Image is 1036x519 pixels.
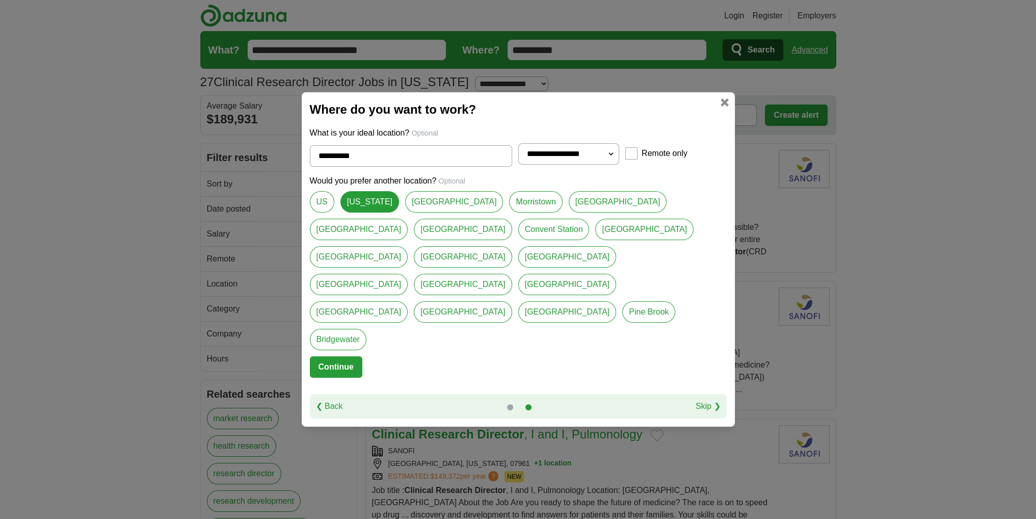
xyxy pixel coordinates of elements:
[310,175,727,187] p: Would you prefer another location?
[696,400,721,412] a: Skip ❯
[310,301,408,323] a: [GEOGRAPHIC_DATA]
[310,274,408,295] a: [GEOGRAPHIC_DATA]
[310,246,408,268] a: [GEOGRAPHIC_DATA]
[310,219,408,240] a: [GEOGRAPHIC_DATA]
[518,219,590,240] a: Convent Station
[310,127,727,139] p: What is your ideal location?
[414,301,512,323] a: [GEOGRAPHIC_DATA]
[405,191,503,213] a: [GEOGRAPHIC_DATA]
[642,147,687,160] label: Remote only
[509,191,562,213] a: Morristown
[340,191,399,213] a: [US_STATE]
[414,246,512,268] a: [GEOGRAPHIC_DATA]
[310,100,727,119] h2: Where do you want to work?
[439,177,465,185] span: Optional
[518,246,617,268] a: [GEOGRAPHIC_DATA]
[310,356,362,378] button: Continue
[310,329,366,350] a: Bridgewater
[595,219,694,240] a: [GEOGRAPHIC_DATA]
[569,191,667,213] a: [GEOGRAPHIC_DATA]
[622,301,675,323] a: Pine Brook
[518,274,617,295] a: [GEOGRAPHIC_DATA]
[310,191,334,213] a: US
[414,219,512,240] a: [GEOGRAPHIC_DATA]
[412,129,438,137] span: Optional
[316,400,343,412] a: ❮ Back
[414,274,512,295] a: [GEOGRAPHIC_DATA]
[518,301,617,323] a: [GEOGRAPHIC_DATA]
